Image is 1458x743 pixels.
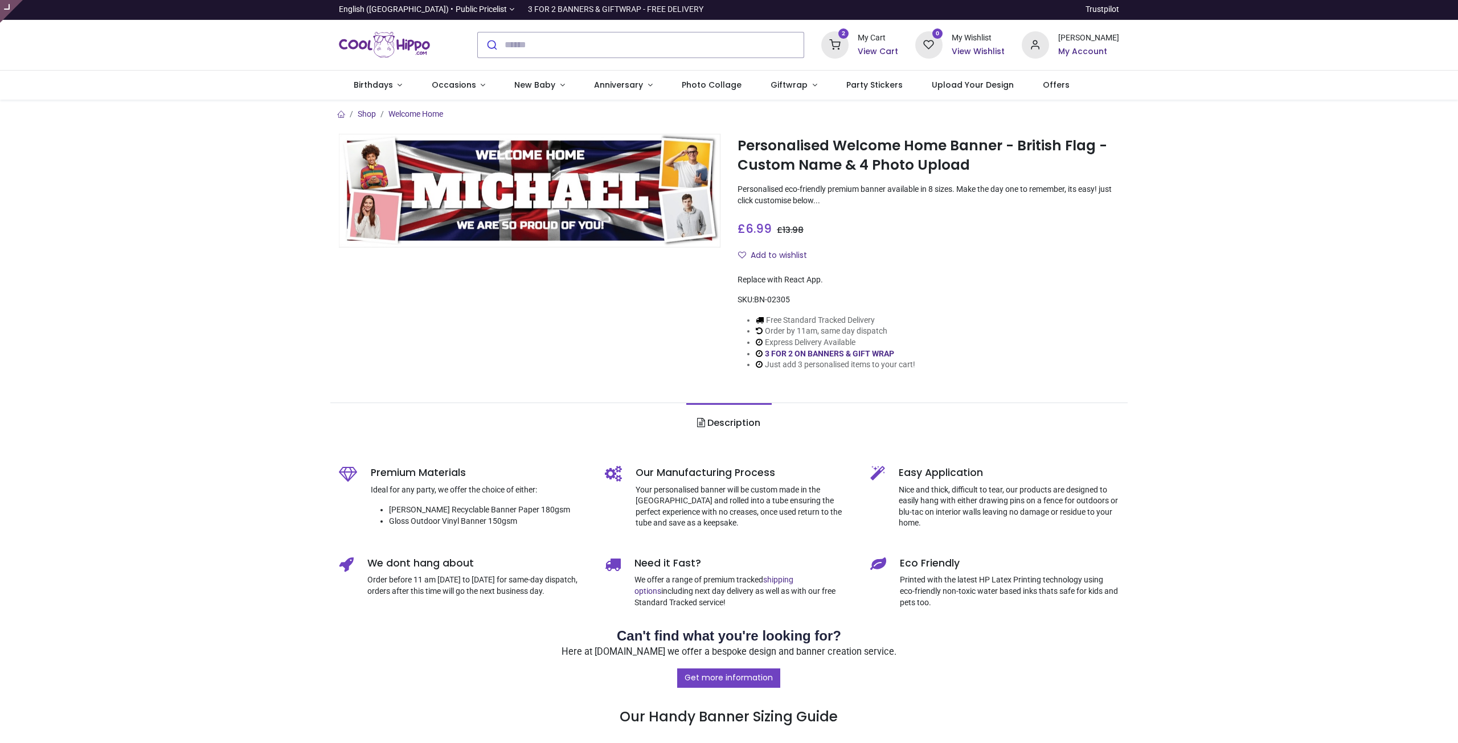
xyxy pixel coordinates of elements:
sup: 0 [932,28,943,39]
h2: Can't find what you're looking for? [339,626,1119,646]
div: My Cart [858,32,898,44]
li: Just add 3 personalised items to your cart! [756,359,915,371]
p: Your personalised banner will be custom made in the [GEOGRAPHIC_DATA] and rolled into a tube ensu... [636,485,854,529]
a: My Account [1058,46,1119,58]
img: Cool Hippo [339,29,430,61]
span: Photo Collage [682,79,742,91]
div: 3 FOR 2 BANNERS & GIFTWRAP - FREE DELIVERY [528,4,703,15]
p: Nice and thick, difficult to tear, our products are designed to easily hang with either drawing p... [899,485,1119,529]
a: Logo of Cool Hippo [339,29,430,61]
h1: Personalised Welcome Home Banner - British Flag - Custom Name & 4 Photo Upload [738,136,1119,175]
a: Description [686,403,771,443]
a: Occasions [417,71,500,100]
div: SKU: [738,294,1119,306]
a: 0 [915,39,943,48]
a: 2 [821,39,849,48]
span: Upload Your Design [932,79,1014,91]
h5: We dont hang about [367,556,588,570]
li: Gloss Outdoor Vinyl Banner 150gsm [389,516,588,527]
h3: Our Handy Banner Sizing Guide [339,668,1119,727]
span: New Baby [514,79,555,91]
a: English ([GEOGRAPHIC_DATA]) •Public Pricelist [339,4,514,15]
i: Add to wishlist [738,251,746,259]
li: Free Standard Tracked Delivery [756,315,915,326]
p: Order before 11 am [DATE] to [DATE] for same-day dispatch, orders after this time will go the nex... [367,574,588,597]
p: Ideal for any party, we offer the choice of either: [371,485,588,496]
span: Occasions [432,79,476,91]
span: Birthdays [354,79,393,91]
span: 6.99 [746,220,772,237]
span: Offers [1043,79,1070,91]
h5: Easy Application [899,466,1119,480]
span: Party Stickers [846,79,903,91]
a: Anniversary [579,71,667,100]
a: Welcome Home [388,109,443,118]
a: Trustpilot [1086,4,1119,15]
button: Submit [478,32,505,58]
div: [PERSON_NAME] [1058,32,1119,44]
p: Personalised eco-friendly premium banner available in 8 sizes. Make the day one to remember, its ... [738,184,1119,206]
a: Shop [358,109,376,118]
li: [PERSON_NAME] Recyclable Banner Paper 180gsm [389,504,588,516]
h5: Our Manufacturing Process [636,466,854,480]
h5: Premium Materials [371,466,588,480]
a: 3 FOR 2 ON BANNERS & GIFT WRAP [765,349,894,358]
a: View Cart [858,46,898,58]
p: We offer a range of premium tracked including next day delivery as well as with our free Standard... [634,574,854,608]
li: Express Delivery Available [756,337,915,348]
img: Personalised Welcome Home Banner - British Flag - Custom Name & 4 Photo Upload [339,134,720,248]
a: Get more information [677,668,780,688]
h5: Eco Friendly [900,556,1119,570]
a: Giftwrap [756,71,832,100]
span: BN-02305 [754,295,790,304]
span: Giftwrap [771,79,808,91]
sup: 2 [838,28,849,39]
p: Here at [DOMAIN_NAME] we offer a bespoke design and banner creation service. [339,646,1119,659]
div: Replace with React App. [738,274,1119,286]
span: £ [777,224,804,236]
p: Printed with the latest HP Latex Printing technology using eco-friendly non-toxic water based ink... [900,574,1119,608]
span: £ [738,220,772,237]
span: Public Pricelist [456,4,507,15]
button: Add to wishlistAdd to wishlist [738,246,817,265]
h5: Need it Fast? [634,556,854,570]
a: New Baby [500,71,580,100]
a: Birthdays [339,71,417,100]
a: View Wishlist [952,46,1005,58]
span: 13.98 [783,224,804,236]
div: My Wishlist [952,32,1005,44]
span: Anniversary [594,79,643,91]
li: Order by 11am, same day dispatch [756,326,915,337]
